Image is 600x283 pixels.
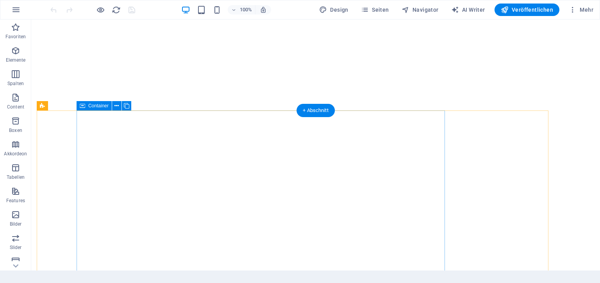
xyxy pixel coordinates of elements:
[10,244,22,251] p: Slider
[448,4,488,16] button: AI Writer
[10,221,22,227] p: Bilder
[495,4,559,16] button: Veröffentlichen
[358,4,392,16] button: Seiten
[6,198,25,204] p: Features
[319,6,348,14] span: Design
[451,6,485,14] span: AI Writer
[398,4,442,16] button: Navigator
[228,5,255,14] button: 100%
[4,151,27,157] p: Akkordeon
[5,34,26,40] p: Favoriten
[501,6,553,14] span: Veröffentlichen
[569,6,593,14] span: Mehr
[96,5,105,14] button: Klicke hier, um den Vorschau-Modus zu verlassen
[88,103,109,108] span: Container
[316,4,352,16] div: Design (Strg+Alt+Y)
[9,127,22,133] p: Boxen
[112,5,121,14] i: Seite neu laden
[296,104,335,117] div: + Abschnitt
[7,174,25,180] p: Tabellen
[402,6,439,14] span: Navigator
[7,104,24,110] p: Content
[566,4,596,16] button: Mehr
[111,5,121,14] button: reload
[6,57,26,63] p: Elemente
[239,5,252,14] h6: 100%
[7,80,24,87] p: Spalten
[260,6,267,13] i: Bei Größenänderung Zoomstufe automatisch an das gewählte Gerät anpassen.
[361,6,389,14] span: Seiten
[316,4,352,16] button: Design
